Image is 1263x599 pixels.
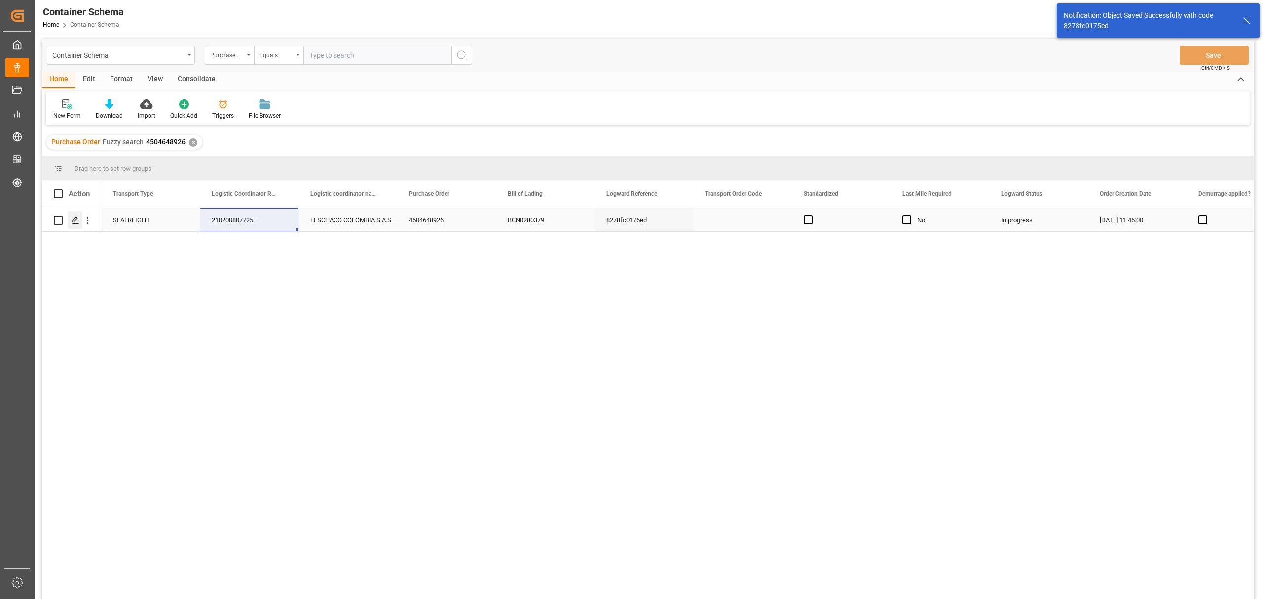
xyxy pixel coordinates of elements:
[51,138,100,146] span: Purchase Order
[249,112,281,120] div: File Browser
[205,46,254,65] button: open menu
[310,190,376,197] span: Logistic coordinator name
[212,112,234,120] div: Triggers
[53,112,81,120] div: New Form
[52,48,184,61] div: Container Schema
[146,138,186,146] span: 4504648926
[43,4,124,19] div: Container Schema
[138,112,155,120] div: Import
[103,138,144,146] span: Fuzzy search
[254,46,303,65] button: open menu
[303,46,451,65] input: Type to search
[140,72,170,88] div: View
[804,190,838,197] span: Standardized
[170,112,197,120] div: Quick Add
[113,190,153,197] span: Transport Type
[189,138,197,147] div: ✕
[260,48,293,60] div: Equals
[1201,64,1230,72] span: Ctrl/CMD + S
[310,209,385,231] div: LESCHACO COLOMBIA S.A.S.
[74,165,151,172] span: Drag here to set row groups
[42,208,101,232] div: Press SPACE to select this row.
[1064,10,1233,31] div: Notification: Object Saved Successfully with code 8278fc0175ed
[606,190,657,197] span: Logward Reference
[210,48,244,60] div: Purchase Order
[705,190,762,197] span: Transport Order Code
[409,190,449,197] span: Purchase Order
[1100,190,1151,197] span: Order Creation Date
[1180,46,1249,65] button: Save
[212,190,278,197] span: Logistic Coordinator Reference Number
[1198,190,1251,197] span: Demurrage applied?
[397,208,496,231] div: 4504648926
[917,209,977,231] div: No
[69,189,90,198] div: Action
[47,46,195,65] button: open menu
[451,46,472,65] button: search button
[42,72,75,88] div: Home
[75,72,103,88] div: Edit
[594,208,693,231] div: 8278fc0175ed
[200,208,298,231] div: 210200807725
[1001,190,1042,197] span: Logward Status
[508,190,543,197] span: Bill of Lading
[170,72,223,88] div: Consolidate
[902,190,952,197] span: Last Mile Required
[989,208,1088,231] div: In progress
[96,112,123,120] div: Download
[101,208,200,231] div: SEAFREIGHT
[1088,208,1187,231] div: [DATE] 11:45:00
[43,21,59,28] a: Home
[496,208,594,231] div: BCN0280379
[103,72,140,88] div: Format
